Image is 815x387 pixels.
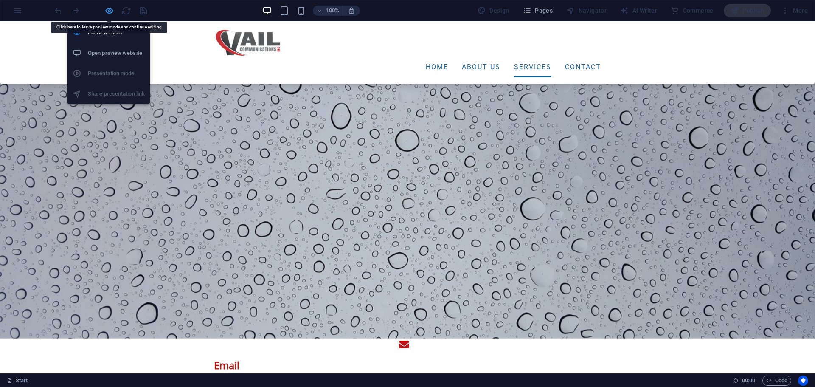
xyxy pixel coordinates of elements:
[565,36,601,56] a: Contact
[742,376,755,386] span: 00 00
[326,6,339,16] h6: 100%
[733,376,756,386] h6: Session time
[426,36,448,56] a: Home
[462,36,500,56] a: About us
[762,376,791,386] button: Code
[514,36,551,56] a: Services
[766,376,787,386] span: Code
[313,6,343,16] button: 100%
[214,337,239,351] span: Email
[523,6,553,15] span: Pages
[88,48,145,58] h6: Open preview website
[214,7,282,36] img: VailCommunications_logo_1-4wQ9YYqwOrXzC4PWezzsyA-UFV9S-M4R7AV3peEszLoSQ1-Ti9Ji-TRzHASjsG-r3Bx2A.png
[348,7,355,14] i: On resize automatically adjust zoom level to fit chosen device.
[88,28,145,38] h6: Preview Ctrl+P
[798,376,808,386] button: Usercentrics
[748,377,749,384] span: :
[520,4,556,17] button: Pages
[7,376,28,386] a: Click to cancel selection. Double-click to open Pages
[474,4,513,17] div: Design (Ctrl+Alt+Y)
